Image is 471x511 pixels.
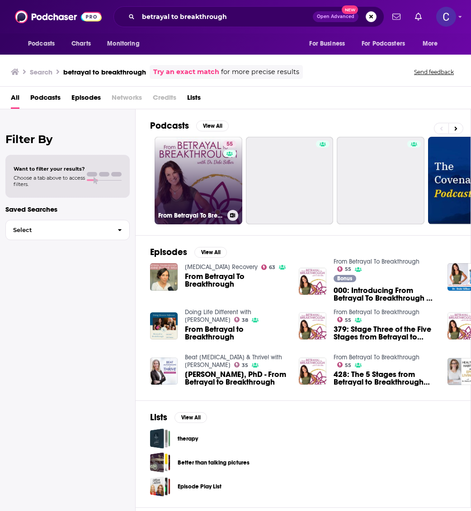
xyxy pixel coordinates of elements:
a: ListsView All [150,412,207,423]
h2: Filter By [5,133,130,146]
img: 379: Stage Three of the Five Stages from Betrayal to Breakthrough [299,312,326,340]
img: tab_domain_overview_orange.svg [24,52,32,60]
button: open menu [303,35,356,52]
button: open menu [416,35,449,52]
a: 55 [337,266,352,272]
a: From Betrayal to Breakthrough [150,312,178,340]
a: Charts [66,35,96,52]
span: 55 [345,318,351,322]
a: Show notifications dropdown [411,9,425,24]
a: Debi Silber, PhD - From Betrayal to Breakthrough [185,371,288,386]
span: Charts [71,37,91,50]
div: Domain: [DOMAIN_NAME] [24,23,99,31]
span: Select [6,227,110,233]
a: 379: Stage Three of the Five Stages from Betrayal to Breakthrough [334,325,437,341]
a: Episode Play List [150,476,170,497]
h3: betrayal to breakthrough [63,68,146,76]
a: 428: The 5 Stages from Betrayal to Breakthrough (and Why You May Be Stuck) [334,371,437,386]
img: Debi Silber, PhD - From Betrayal to Breakthrough [150,358,178,385]
span: 38 [242,318,248,322]
span: Networks [112,90,142,109]
a: Episode Play List [178,482,221,492]
h3: From Betrayal To Breakthrough [158,212,224,219]
img: Podchaser - Follow, Share and Rate Podcasts [15,8,102,25]
span: [PERSON_NAME], PhD - From Betrayal to Breakthrough [185,371,288,386]
a: Show notifications dropdown [389,9,404,24]
a: Better than talking pictures [150,452,170,473]
a: EpisodesView All [150,246,227,258]
a: Doing Life Different with Lesa Koski [185,308,251,324]
span: Open Advanced [317,14,354,19]
span: New [342,5,358,14]
span: Bonus [337,276,352,281]
span: From Betrayal to Breakthrough [185,325,288,341]
span: From Betrayal To Breakthrough [185,273,288,288]
button: Select [5,220,130,240]
img: 000: Introducing From Betrayal To Breakthrough w/ Dr. Debi Silber [299,268,326,295]
a: Beat Autoimmune & Thrive! with Palmer Kippola [185,353,282,369]
a: 55 [337,362,352,367]
a: therapy [178,434,198,444]
button: Send feedback [411,68,457,76]
button: open menu [356,35,418,52]
button: Show profile menu [436,7,456,27]
span: For Podcasters [362,37,405,50]
a: From Betrayal To Breakthrough [334,353,419,361]
button: View All [174,412,207,423]
a: 55 [337,317,352,322]
img: User Profile [436,7,456,27]
a: Episodes [71,90,101,109]
a: 38 [234,317,249,322]
a: 55 [223,140,236,148]
a: therapy [150,428,170,449]
h3: Search [30,68,52,76]
img: 428: The 5 Stages from Betrayal to Breakthrough (and Why You May Be Stuck) [299,358,326,385]
span: 55 [226,140,233,149]
div: Domain Overview [34,53,81,59]
button: Open AdvancedNew [313,11,358,22]
img: logo_orange.svg [14,14,22,22]
span: 63 [269,265,275,269]
a: Betrayal Trauma Recovery [185,263,258,271]
a: Podcasts [30,90,61,109]
span: Monitoring [107,37,139,50]
span: for more precise results [221,67,299,77]
div: Keywords by Traffic [100,53,152,59]
span: Choose a tab above to access filters. [14,175,85,187]
span: All [11,90,19,109]
img: From Betrayal To Breakthrough [150,263,178,291]
a: PodcastsView All [150,120,229,131]
span: 35 [242,363,248,367]
span: Credits [153,90,176,109]
button: View All [194,247,227,258]
button: open menu [22,35,66,52]
span: 000: Introducing From Betrayal To Breakthrough w/ [PERSON_NAME] [334,287,437,302]
h2: Lists [150,412,167,423]
img: website_grey.svg [14,23,22,31]
span: For Business [309,37,345,50]
span: Want to filter your results? [14,166,85,172]
div: Search podcasts, credits, & more... [113,6,384,27]
img: tab_keywords_by_traffic_grey.svg [90,52,97,60]
a: From Betrayal To Breakthrough [334,258,419,265]
span: More [423,37,438,50]
a: Try an exact match [153,67,219,77]
button: open menu [101,35,151,52]
input: Search podcasts, credits, & more... [138,9,313,24]
h2: Episodes [150,246,187,258]
button: View All [196,121,229,131]
a: 55From Betrayal To Breakthrough [155,137,242,224]
a: Better than talking pictures [178,458,250,468]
